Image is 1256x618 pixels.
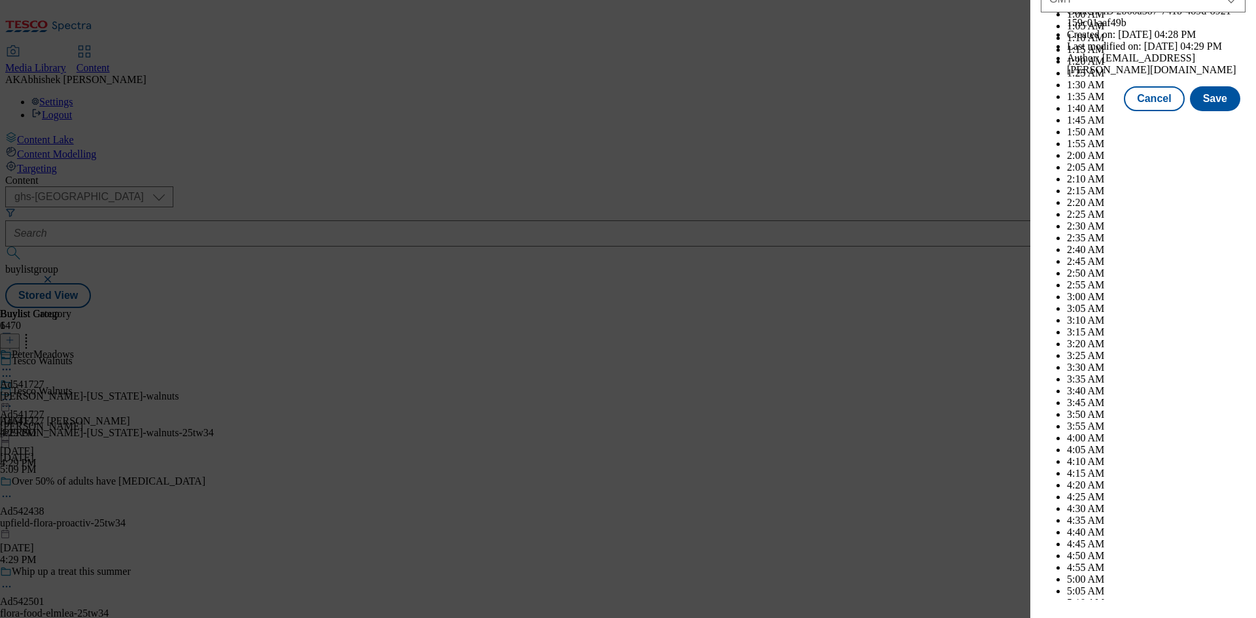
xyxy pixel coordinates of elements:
[1067,67,1246,79] li: 1:25 AM
[1067,350,1246,362] li: 3:25 AM
[1067,526,1246,538] li: 4:40 AM
[1067,114,1246,126] li: 1:45 AM
[1067,220,1246,232] li: 2:30 AM
[1067,315,1246,326] li: 3:10 AM
[1067,574,1246,585] li: 5:00 AM
[1067,491,1246,503] li: 4:25 AM
[1067,138,1246,150] li: 1:55 AM
[1067,291,1246,303] li: 3:00 AM
[1067,373,1246,385] li: 3:35 AM
[1067,444,1246,456] li: 4:05 AM
[1067,303,1246,315] li: 3:05 AM
[1067,9,1246,20] li: 1:00 AM
[1067,515,1246,526] li: 4:35 AM
[1067,256,1246,267] li: 2:45 AM
[1067,338,1246,350] li: 3:20 AM
[1067,562,1246,574] li: 4:55 AM
[1067,126,1246,138] li: 1:50 AM
[1067,503,1246,515] li: 4:30 AM
[1067,103,1246,114] li: 1:40 AM
[1067,326,1246,338] li: 3:15 AM
[1067,150,1246,162] li: 2:00 AM
[1067,79,1246,91] li: 1:30 AM
[1067,397,1246,409] li: 3:45 AM
[1067,32,1246,44] li: 1:10 AM
[1067,538,1246,550] li: 4:45 AM
[1067,597,1246,609] li: 5:10 AM
[1067,162,1246,173] li: 2:05 AM
[1067,409,1246,421] li: 3:50 AM
[1067,56,1246,67] li: 1:20 AM
[1067,456,1246,468] li: 4:10 AM
[1067,20,1246,32] li: 1:05 AM
[1067,385,1246,397] li: 3:40 AM
[1067,173,1246,185] li: 2:10 AM
[1067,244,1246,256] li: 2:40 AM
[1067,550,1246,562] li: 4:50 AM
[1067,468,1246,479] li: 4:15 AM
[1067,197,1246,209] li: 2:20 AM
[1124,86,1184,111] button: Cancel
[1067,209,1246,220] li: 2:25 AM
[1067,585,1246,597] li: 5:05 AM
[1067,185,1246,197] li: 2:15 AM
[1067,232,1246,244] li: 2:35 AM
[1067,91,1246,103] li: 1:35 AM
[1067,44,1246,56] li: 1:15 AM
[1067,362,1246,373] li: 3:30 AM
[1067,432,1246,444] li: 4:00 AM
[1067,421,1246,432] li: 3:55 AM
[1190,86,1240,111] button: Save
[1067,479,1246,491] li: 4:20 AM
[1067,267,1246,279] li: 2:50 AM
[1067,279,1246,291] li: 2:55 AM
